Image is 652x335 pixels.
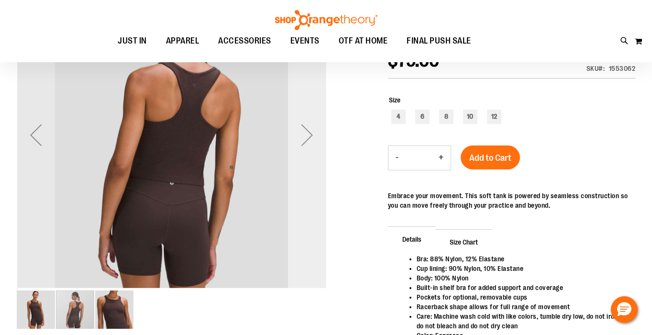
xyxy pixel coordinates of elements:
[417,254,626,264] li: Bra: 88% Nylon, 12% Elastane
[463,110,477,124] div: 10
[17,290,56,330] div: image 1 of 3
[388,146,406,170] button: Decrease product quantity
[56,290,95,330] div: image 2 of 3
[388,191,635,210] div: Embrace your movement. This soft tank is powered by seamless construction so you can move freely ...
[435,229,492,254] span: Size Chart
[611,296,638,323] button: Hello, have a question? Let’s chat.
[391,110,406,124] div: 4
[417,283,626,292] li: Built-in shelf bra for added support and coverage
[487,110,501,124] div: 12
[469,153,511,163] span: Add to Cart
[397,30,481,52] a: FINAL PUSH SALE
[461,145,520,169] button: Add to Cart
[118,30,147,52] span: JUST IN
[417,273,626,283] li: Body: 100% Nylon
[417,292,626,302] li: Pockets for optional, removable cups
[609,64,636,73] div: 1553062
[218,30,271,52] span: ACCESSORIES
[209,30,281,52] a: ACCESSORIES
[17,290,55,329] img: lululemon Ebb to Street Cropped Racerback Tank
[417,264,626,273] li: Cup lining: 90% Nylon, 10% Elastane
[388,226,436,251] span: Details
[274,10,379,30] img: Shop Orangetheory
[281,30,329,52] a: EVENTS
[417,312,626,331] li: Care: Machine wash cold with like colors, tumble dry low, do not iron, do not bleach and do not d...
[95,290,133,330] div: image 3 of 3
[415,110,430,124] div: 6
[329,30,398,52] a: OTF AT HOME
[586,65,605,72] strong: SKU
[406,146,431,169] input: Product quantity
[389,96,400,104] span: Size
[407,30,471,52] span: FINAL PUSH SALE
[156,30,209,52] a: APPAREL
[417,302,626,312] li: Racerback shape allows for full range of movement
[108,30,156,52] a: JUST IN
[339,30,388,52] span: OTF AT HOME
[439,110,453,124] div: 8
[431,146,451,170] button: Increase product quantity
[95,290,133,329] img: lululemon Ebb to Street Cropped Racerback Tank
[290,30,320,52] span: EVENTS
[166,30,199,52] span: APPAREL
